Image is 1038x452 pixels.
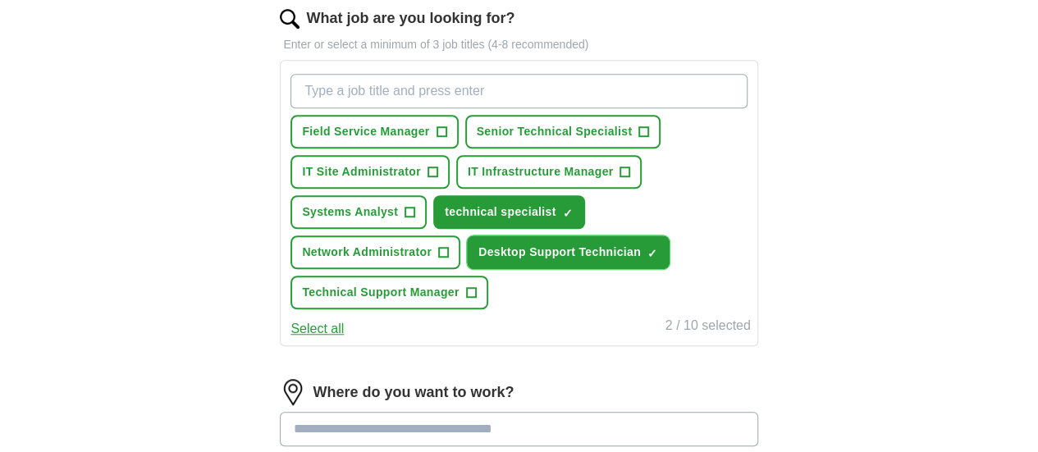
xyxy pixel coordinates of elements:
button: Desktop Support Technician✓ [467,235,670,269]
button: IT Site Administrator [290,155,450,189]
img: search.png [280,9,300,29]
span: Systems Analyst [302,203,398,221]
span: Field Service Manager [302,123,429,140]
p: Enter or select a minimum of 3 job titles (4-8 recommended) [280,36,757,53]
label: Where do you want to work? [313,381,514,404]
button: Senior Technical Specialist [465,115,661,148]
span: ✓ [647,247,657,260]
span: Senior Technical Specialist [477,123,633,140]
img: location.png [280,379,306,405]
span: IT Site Administrator [302,163,421,180]
div: 2 / 10 selected [665,316,751,339]
button: IT Infrastructure Manager [456,155,642,189]
button: Systems Analyst [290,195,427,229]
span: Technical Support Manager [302,284,459,301]
span: Desktop Support Technician [478,244,641,261]
span: ✓ [563,207,573,220]
button: Select all [290,319,344,339]
span: IT Infrastructure Manager [468,163,614,180]
span: Network Administrator [302,244,432,261]
button: Network Administrator [290,235,460,269]
button: Field Service Manager [290,115,458,148]
button: Technical Support Manager [290,276,487,309]
label: What job are you looking for? [306,7,514,30]
button: technical specialist✓ [433,195,584,229]
span: technical specialist [445,203,556,221]
input: Type a job title and press enter [290,74,747,108]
